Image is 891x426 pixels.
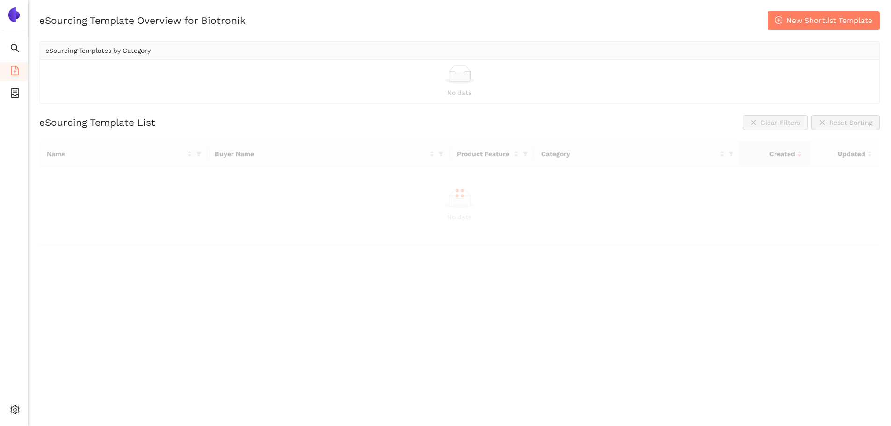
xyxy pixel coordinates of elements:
span: setting [10,402,20,420]
span: eSourcing Templates by Category [45,47,151,54]
div: No data [45,87,874,98]
span: plus-circle [775,16,782,25]
button: plus-circleNew Shortlist Template [768,11,880,30]
span: container [10,85,20,104]
h2: eSourcing Template List [39,116,155,129]
button: closeReset Sorting [811,115,880,130]
button: closeClear Filters [743,115,808,130]
span: search [10,40,20,59]
img: Logo [7,7,22,22]
span: New Shortlist Template [786,14,872,26]
span: file-add [10,63,20,81]
h2: eSourcing Template Overview for Biotronik [39,14,246,27]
